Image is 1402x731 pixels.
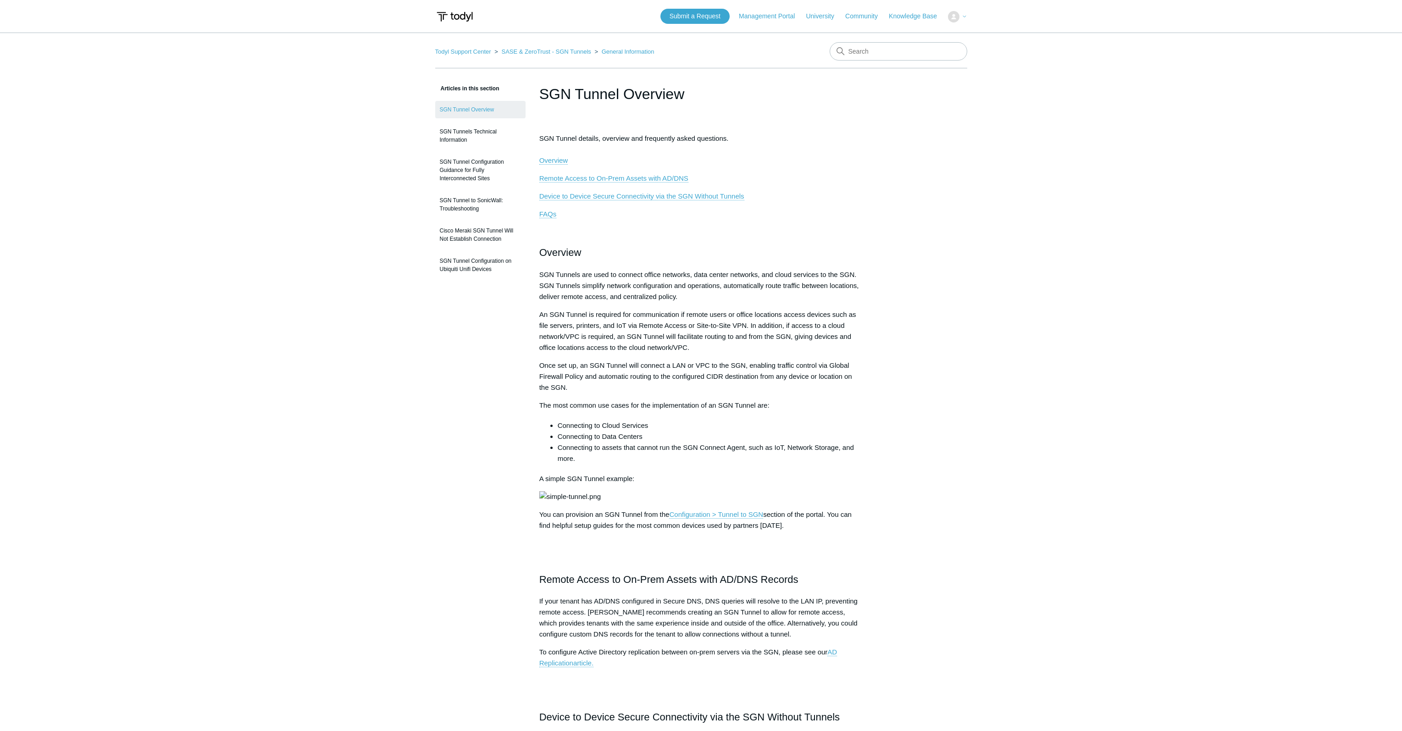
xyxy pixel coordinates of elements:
[539,475,635,482] span: A simple SGN Tunnel example:
[539,648,837,667] a: AD Replicationarticle.
[435,192,526,217] a: SGN Tunnel to SonicWall: Troubleshooting
[539,271,859,300] span: SGN Tunnels are used to connect office networks, data center networks, and cloud services to the ...
[573,659,593,667] span: article.
[539,83,863,105] h1: SGN Tunnel Overview
[435,222,526,248] a: Cisco Meraki SGN Tunnel Will Not Establish Connection
[539,310,856,351] span: An SGN Tunnel is required for communication if remote users or office locations access devices su...
[558,443,854,462] span: Connecting to assets that cannot run the SGN Connect Agent, such as IoT, Network Storage, and more.
[539,174,688,183] a: Remote Access to On-Prem Assets with AD/DNS
[539,510,852,529] span: section of the portal. You can find helpful setup guides for the most common devices used by part...
[435,153,526,187] a: SGN Tunnel Configuration Guidance for Fully Interconnected Sites
[602,48,654,55] a: General Information
[539,361,852,391] span: Once set up, an SGN Tunnel will connect a LAN or VPC to the SGN, enabling traffic control via Glo...
[669,510,763,519] a: Configuration > Tunnel to SGN
[539,574,798,585] span: Remote Access to On-Prem Assets with AD/DNS Records
[501,48,591,55] a: SASE & ZeroTrust - SGN Tunnels
[739,11,804,21] a: Management Portal
[539,247,582,258] span: Overview
[539,401,770,409] span: The most common use cases for the implementation of an SGN Tunnel are:
[830,42,967,61] input: Search
[558,432,643,440] span: Connecting to Data Centers
[539,210,557,218] a: FAQs
[539,597,858,638] span: If your tenant has AD/DNS configured in Secure DNS, DNS queries will resolve to the LAN IP, preve...
[539,711,840,723] span: Device to Device Secure Connectivity via the SGN Without Tunnels
[435,48,493,55] li: Todyl Support Center
[539,510,670,518] span: You can provision an SGN Tunnel from the
[493,48,593,55] li: SASE & ZeroTrust - SGN Tunnels
[539,491,601,502] img: simple-tunnel.png
[435,85,499,92] span: Articles in this section
[435,48,491,55] a: Todyl Support Center
[435,101,526,118] a: SGN Tunnel Overview
[539,192,744,200] a: Device to Device Secure Connectivity via the SGN Without Tunnels
[539,156,568,165] a: Overview
[889,11,946,21] a: Knowledge Base
[806,11,843,21] a: University
[539,134,729,165] span: SGN Tunnel details, overview and frequently asked questions.
[660,9,730,24] a: Submit a Request
[435,252,526,278] a: SGN Tunnel Configuration on Ubiquiti Unifi Devices
[539,648,828,656] span: To configure Active Directory replication between on-prem servers via the SGN, please see our
[435,123,526,149] a: SGN Tunnels Technical Information
[539,174,688,182] span: Remote Access to On-Prem Assets with AD/DNS
[539,648,837,667] span: AD Replication
[845,11,887,21] a: Community
[558,421,648,429] span: Connecting to Cloud Services
[435,8,474,25] img: Todyl Support Center Help Center home page
[593,48,654,55] li: General Information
